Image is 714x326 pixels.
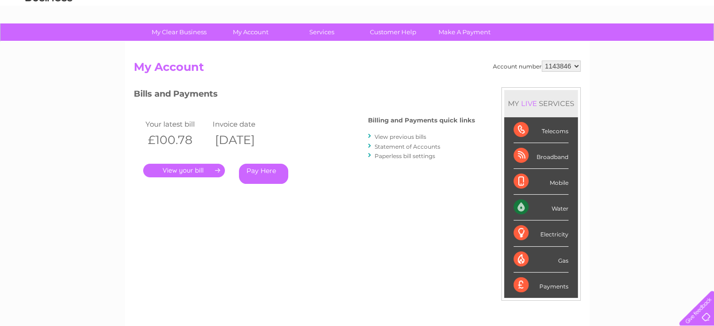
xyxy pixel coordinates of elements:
[519,99,539,108] div: LIVE
[210,118,278,130] td: Invoice date
[514,169,568,195] div: Mobile
[25,24,73,53] img: logo.png
[134,87,475,104] h3: Bills and Payments
[354,23,432,41] a: Customer Help
[375,152,435,159] a: Paperless bill settings
[283,23,361,41] a: Services
[549,40,567,47] a: Water
[368,117,475,124] h4: Billing and Payments quick links
[493,61,581,72] div: Account number
[143,118,211,130] td: Your latest bill
[239,164,288,184] a: Pay Here
[537,5,602,16] a: 0333 014 3131
[375,143,440,150] a: Statement of Accounts
[514,247,568,273] div: Gas
[652,40,675,47] a: Contact
[599,40,627,47] a: Telecoms
[572,40,593,47] a: Energy
[514,117,568,143] div: Telecoms
[426,23,503,41] a: Make A Payment
[210,130,278,150] th: [DATE]
[134,61,581,78] h2: My Account
[140,23,218,41] a: My Clear Business
[212,23,289,41] a: My Account
[683,40,705,47] a: Log out
[375,133,426,140] a: View previous bills
[504,90,578,117] div: MY SERVICES
[514,220,568,246] div: Electricity
[143,164,225,177] a: .
[514,143,568,169] div: Broadband
[514,273,568,298] div: Payments
[632,40,646,47] a: Blog
[143,130,211,150] th: £100.78
[136,5,579,45] div: Clear Business is a trading name of Verastar Limited (registered in [GEOGRAPHIC_DATA] No. 3667643...
[514,195,568,220] div: Water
